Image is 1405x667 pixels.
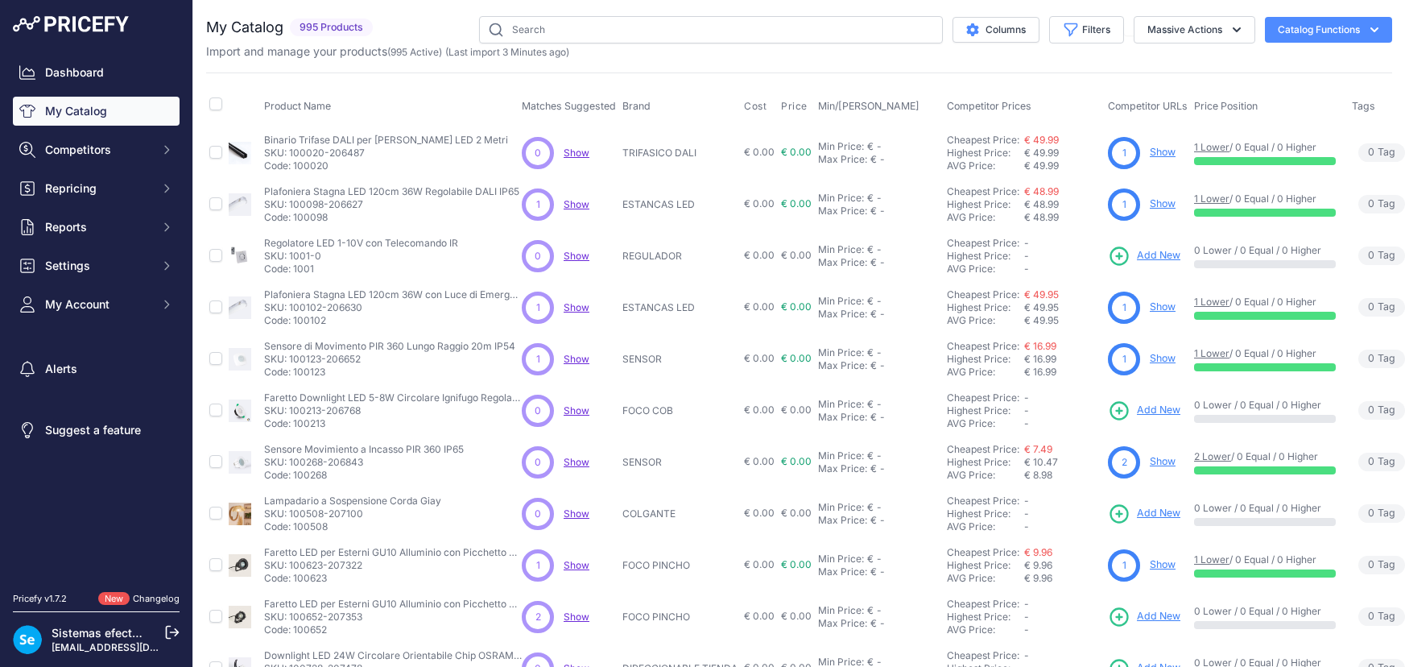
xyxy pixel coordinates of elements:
a: Show [564,147,589,159]
div: - [877,359,885,372]
a: € 48.99 [1024,185,1059,197]
span: € 9.96 [1024,559,1052,571]
span: 0 [1368,609,1374,624]
div: Max Price: [818,411,867,424]
div: AVG Price: [947,366,1024,379]
a: € 16.99 [1024,340,1056,352]
span: € 0.00 [781,197,812,209]
a: Cheapest Price: [947,340,1019,352]
div: Highest Price: [947,456,1024,469]
span: 0 [1368,454,1374,470]
span: Price Position [1194,100,1258,112]
span: - [1024,495,1029,507]
a: Changelog [133,593,180,604]
div: Min Price: [818,346,864,359]
div: AVG Price: [947,263,1024,275]
div: € [870,514,877,527]
div: Highest Price: [947,198,1024,211]
span: € 0.00 [744,249,775,261]
button: Settings [13,251,180,280]
p: REGULADOR [622,250,738,263]
span: Tag [1358,607,1405,626]
div: € [870,256,877,269]
span: Show [564,507,589,520]
p: / 0 Equal / 0 Higher [1194,553,1336,566]
span: € 0.00 [744,507,775,519]
a: € 7.49 [1024,443,1052,455]
p: SKU: 100213-206768 [264,404,522,417]
button: Repricing [13,174,180,203]
button: Catalog Functions [1265,17,1392,43]
a: Alerts [13,354,180,383]
span: - [1024,250,1029,262]
p: SKU: 100102-206630 [264,301,522,314]
div: - [874,295,882,308]
div: € 8.98 [1024,469,1101,482]
p: FOCO COB [622,404,738,417]
span: € 0.00 [781,558,812,570]
p: Faretto Downlight LED 5-8W Circolare Ignifugo Regolabile IP65 Foro 65 mm [264,391,522,404]
div: € [870,205,877,217]
span: Tag [1358,556,1405,574]
nav: Sidebar [13,58,180,573]
div: Highest Price: [947,559,1024,572]
span: Show [564,559,589,571]
span: 1 [1122,352,1126,367]
span: € 0.00 [744,455,775,467]
p: 0 Lower / 0 Equal / 0 Higher [1194,244,1336,257]
span: € 0.00 [781,352,812,364]
span: Min/[PERSON_NAME] [818,100,919,112]
div: - [874,140,882,153]
p: Code: 100268 [264,469,464,482]
span: € 0.00 [744,300,775,313]
button: Price [781,100,811,113]
span: 2 [535,610,541,624]
span: Brand [622,100,651,112]
div: Max Price: [818,256,867,269]
div: - [874,192,882,205]
span: € 0.00 [781,455,812,467]
span: € 0.00 [781,507,812,519]
div: AVG Price: [947,417,1024,430]
a: Show [1150,300,1176,313]
div: € [870,462,877,475]
h2: My Catalog [206,16,283,39]
a: Show [564,611,589,623]
div: Highest Price: [947,147,1024,159]
span: Tags [1352,100,1375,112]
a: Cheapest Price: [947,649,1019,661]
a: € 49.95 [1024,288,1059,300]
a: Show [564,353,589,365]
div: Max Price: [818,565,867,578]
a: € 49.99 [1024,134,1059,146]
p: SKU: 100020-206487 [264,147,508,159]
span: Settings [45,258,151,274]
p: Code: 1001 [264,263,458,275]
div: Min Price: [818,398,864,411]
p: Import and manage your products [206,43,569,60]
p: Code: 100508 [264,520,441,533]
a: 2 Lower [1194,450,1231,462]
p: Faretto LED per Esterni GU10 Alluminio con Picchetto Simba [264,598,522,611]
span: Tag [1358,401,1405,420]
span: - [1024,404,1029,416]
a: Show [564,198,589,210]
span: - [1024,507,1029,520]
span: 1 [1122,558,1126,573]
p: FOCO PINCHO [622,559,738,572]
span: Tag [1358,143,1405,162]
span: Price [781,100,808,113]
div: € [867,140,874,153]
button: My Account [13,290,180,319]
div: Max Price: [818,153,867,166]
p: Code: 100102 [264,314,522,327]
div: Highest Price: [947,301,1024,314]
span: - [1024,391,1029,404]
div: € [870,411,877,424]
div: Highest Price: [947,404,1024,417]
a: Add New [1108,245,1180,267]
p: Sensore di Movimento PIR 360 Lungo Raggio 20m IP54 [264,340,515,353]
span: Show [564,301,589,313]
